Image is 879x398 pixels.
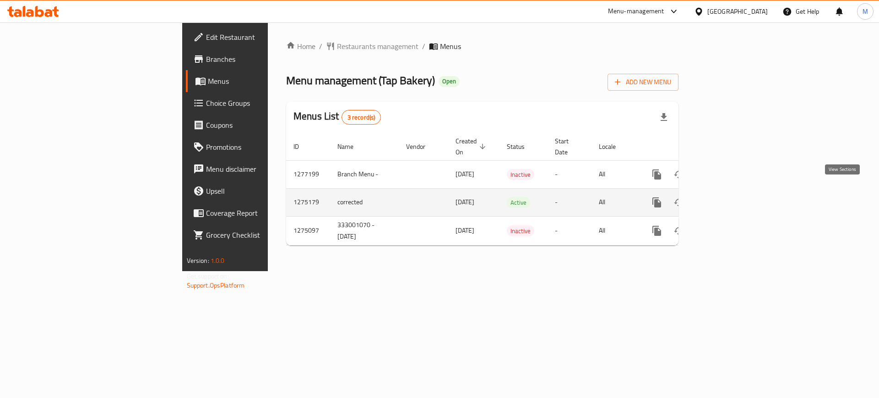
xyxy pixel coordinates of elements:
span: Name [337,141,365,152]
span: Open [439,77,460,85]
span: Vendor [406,141,437,152]
div: Inactive [507,225,534,236]
a: Promotions [186,136,329,158]
span: Locale [599,141,628,152]
span: Status [507,141,537,152]
td: 333001070 - [DATE] [330,216,399,245]
span: 1.0.0 [211,255,225,267]
a: Branches [186,48,329,70]
span: Menu management ( Tap Bakery ) [286,70,435,91]
span: Coupons [206,120,322,131]
button: more [646,191,668,213]
span: Menus [440,41,461,52]
td: - [548,188,591,216]
a: Support.OpsPlatform [187,279,245,291]
a: Choice Groups [186,92,329,114]
span: Edit Restaurant [206,32,322,43]
td: Branch Menu - [330,160,399,188]
span: ID [293,141,311,152]
div: [GEOGRAPHIC_DATA] [707,6,768,16]
div: Export file [653,106,675,128]
a: Grocery Checklist [186,224,329,246]
span: Get support on: [187,270,229,282]
a: Edit Restaurant [186,26,329,48]
td: All [591,160,639,188]
span: 3 record(s) [342,113,381,122]
span: Version: [187,255,209,267]
span: Menu disclaimer [206,164,322,174]
nav: breadcrumb [286,41,678,52]
a: Coupons [186,114,329,136]
span: Grocery Checklist [206,229,322,240]
li: / [422,41,425,52]
div: Total records count [342,110,381,125]
span: [DATE] [456,168,474,180]
span: [DATE] [456,196,474,208]
a: Coverage Report [186,202,329,224]
button: more [646,164,668,185]
td: All [591,216,639,245]
button: Add New Menu [608,74,678,91]
div: Open [439,76,460,87]
table: enhanced table [286,133,741,245]
span: Created On [456,136,488,158]
span: Branches [206,54,322,65]
th: Actions [639,133,741,161]
button: Change Status [668,164,690,185]
span: Inactive [507,169,534,180]
td: All [591,188,639,216]
h2: Menus List [293,109,381,125]
td: corrected [330,188,399,216]
span: Restaurants management [337,41,418,52]
span: Coverage Report [206,207,322,218]
span: M [863,6,868,16]
a: Menus [186,70,329,92]
button: Change Status [668,220,690,242]
span: Start Date [555,136,581,158]
td: - [548,160,591,188]
td: - [548,216,591,245]
span: Upsell [206,185,322,196]
a: Menu disclaimer [186,158,329,180]
button: more [646,220,668,242]
span: Add New Menu [615,76,671,88]
a: Restaurants management [326,41,418,52]
span: Promotions [206,142,322,153]
span: Active [507,197,530,208]
a: Upsell [186,180,329,202]
div: Menu-management [608,6,664,17]
span: Choice Groups [206,98,322,109]
span: [DATE] [456,224,474,236]
span: Inactive [507,226,534,236]
span: Menus [208,76,322,87]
